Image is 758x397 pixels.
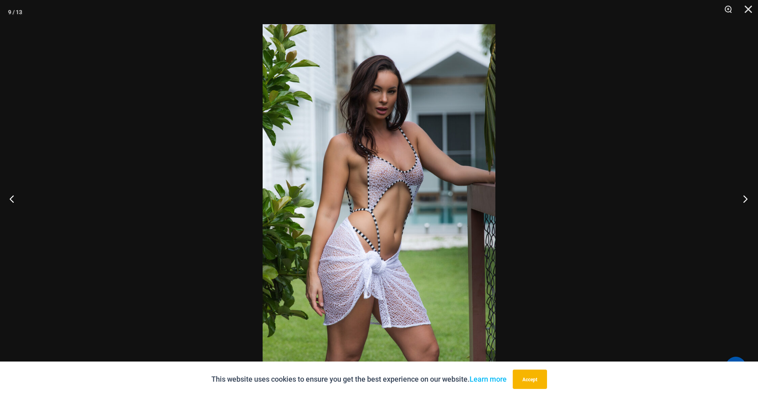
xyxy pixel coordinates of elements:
[263,24,495,373] img: Inferno Mesh Black White 8561 One Piece St Martin White 5996 Sarong 05
[513,370,547,389] button: Accept
[470,375,507,383] a: Learn more
[211,373,507,385] p: This website uses cookies to ensure you get the best experience on our website.
[8,6,22,18] div: 9 / 13
[728,179,758,219] button: Next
